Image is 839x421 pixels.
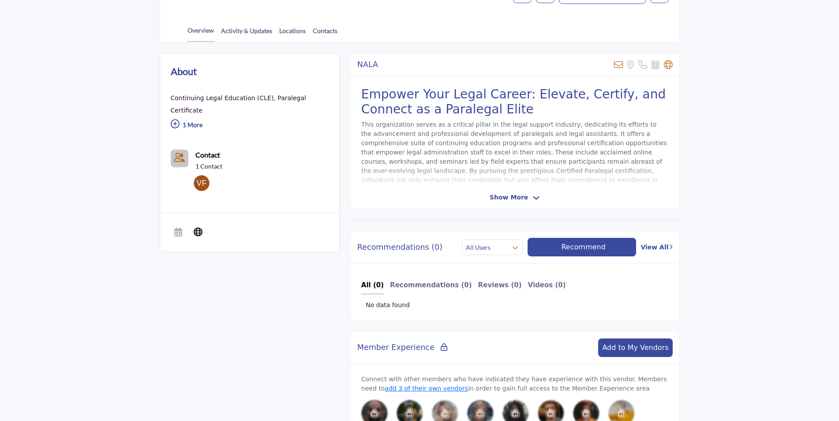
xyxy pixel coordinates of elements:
[528,281,566,289] b: Videos (0)
[195,150,220,159] b: Contact
[357,243,442,252] h2: Recommendations (0)
[528,238,637,256] button: Recommend
[171,117,329,135] p: 1 More
[462,239,523,255] button: All Users
[187,26,214,42] a: Overview
[221,26,273,41] a: Activity & Updates
[171,150,188,167] button: Contact-Employee Icon
[312,26,338,41] a: Contacts
[598,338,672,357] button: Add to My Vendors
[366,301,410,310] span: No data found
[361,281,384,289] b: All (0)
[171,64,197,79] h2: About
[195,162,222,171] a: 1 Contact
[640,243,672,252] a: View All
[361,120,669,194] p: This organization serves as a critical pillar in the legal support industry, dedicating its effor...
[171,94,276,101] a: Continuing Legal Education (CLE),
[361,87,669,117] h2: Empower Your Legal Career: Elevate, Certify, and Connect as a Paralegal Elite
[357,60,378,69] h2: NALA
[561,243,605,251] span: Recommend
[357,343,447,352] h2: Member Experience
[602,343,668,352] span: Add to My Vendors
[490,193,528,202] span: Show More
[466,243,491,252] h2: All Users
[361,375,669,393] p: Connect with other members who have indicated they have experience with this vendor. Members need...
[171,150,188,167] a: Link of redirect to contact page
[194,175,210,191] img: Vanessa F.
[279,26,306,41] a: Locations
[478,281,522,289] b: Reviews (0)
[195,150,220,160] a: Contact
[390,281,472,289] b: Recommendations (0)
[385,385,468,392] a: add 3 of their own vendors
